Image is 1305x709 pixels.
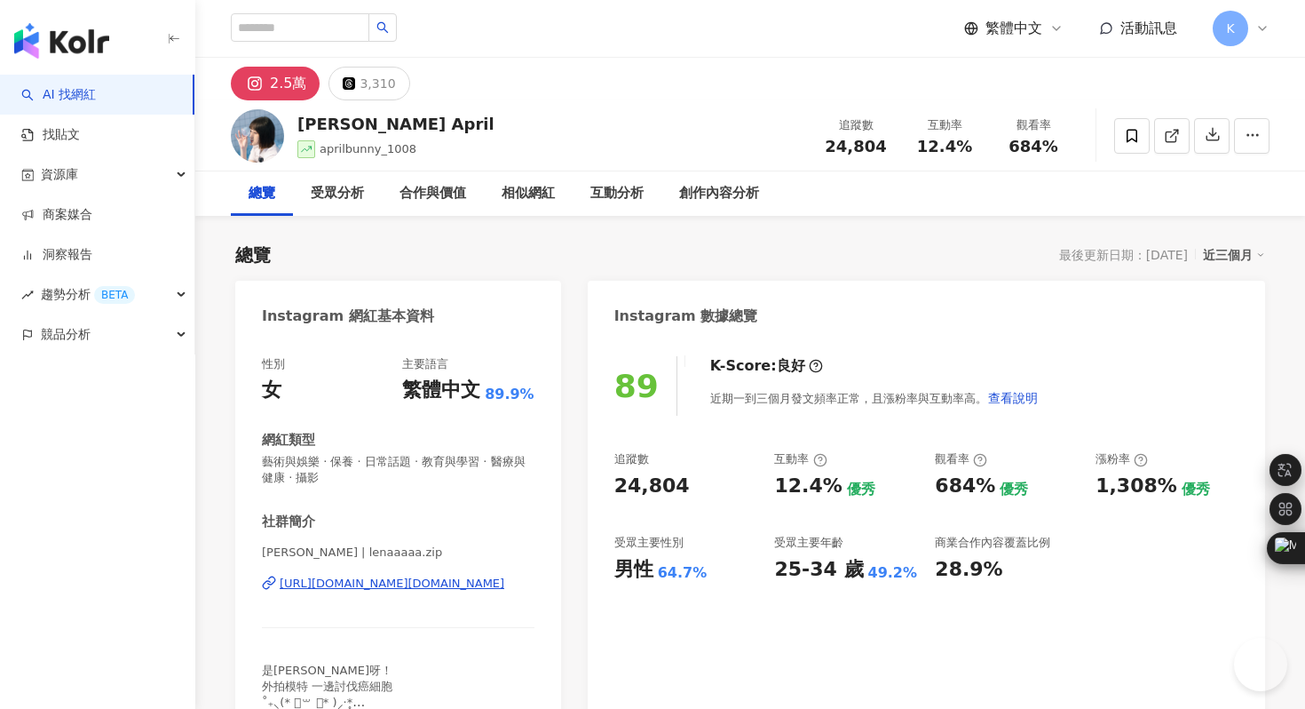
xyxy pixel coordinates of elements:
[311,183,364,204] div: 受眾分析
[614,368,659,404] div: 89
[399,183,466,204] div: 合作與價值
[590,183,644,204] div: 互動分析
[1000,116,1067,134] div: 觀看率
[614,556,653,584] div: 男性
[262,576,534,592] a: [URL][DOMAIN_NAME][DOMAIN_NAME]
[825,137,886,155] span: 24,804
[235,243,271,267] div: 總覽
[614,307,758,326] div: Instagram 數據總覽
[14,23,109,59] img: logo
[868,563,918,583] div: 49.2%
[1120,20,1177,36] span: 活動訊息
[231,109,284,163] img: KOL Avatar
[1059,248,1188,262] div: 最後更新日期：[DATE]
[774,473,842,500] div: 12.4%
[21,126,80,144] a: 找貼文
[231,67,320,100] button: 2.5萬
[614,451,649,467] div: 追蹤數
[21,246,92,264] a: 洞察報告
[94,286,135,304] div: BETA
[614,473,690,500] div: 24,804
[774,451,826,467] div: 互動率
[485,385,534,404] span: 89.9%
[614,535,684,551] div: 受眾主要性別
[911,116,978,134] div: 互動率
[249,183,275,204] div: 總覽
[774,535,843,551] div: 受眾主要年齡
[847,480,875,499] div: 優秀
[935,473,995,500] div: 684%
[402,377,480,404] div: 繁體中文
[658,563,708,583] div: 64.7%
[935,556,1002,584] div: 28.9%
[1000,480,1028,499] div: 優秀
[402,356,448,372] div: 主要語言
[376,21,389,34] span: search
[262,513,315,531] div: 社群簡介
[270,71,306,96] div: 2.5萬
[1234,638,1287,691] iframe: Help Scout Beacon - Open
[777,356,805,376] div: 良好
[21,206,92,224] a: 商案媒合
[1203,243,1265,267] div: 近三個月
[985,19,1042,38] span: 繁體中文
[262,356,285,372] div: 性別
[774,556,863,584] div: 25-34 歲
[822,116,890,134] div: 追蹤數
[262,545,534,561] span: [PERSON_NAME] | lenaaaaa.zip
[935,451,987,467] div: 觀看率
[262,377,281,404] div: 女
[1182,480,1210,499] div: 優秀
[710,356,823,376] div: K-Score :
[1226,19,1234,38] span: K
[297,113,494,135] div: [PERSON_NAME] April
[1008,138,1058,155] span: 684%
[262,431,315,450] div: 網紅類型
[935,535,1050,551] div: 商業合作內容覆蓋比例
[987,380,1039,416] button: 查看說明
[1095,451,1148,467] div: 漲粉率
[1095,473,1177,500] div: 1,308%
[679,183,759,204] div: 創作內容分析
[21,86,96,104] a: searchAI 找網紅
[320,142,416,155] span: aprilbunny_1008
[360,71,395,96] div: 3,310
[262,307,434,326] div: Instagram 網紅基本資料
[262,454,534,486] span: 藝術與娛樂 · 保養 · 日常話題 · 教育與學習 · 醫療與健康 · 攝影
[280,576,504,592] div: [URL][DOMAIN_NAME][DOMAIN_NAME]
[917,138,972,155] span: 12.4%
[41,275,135,315] span: 趨勢分析
[41,315,91,354] span: 競品分析
[988,391,1038,405] span: 查看說明
[502,183,555,204] div: 相似網紅
[710,380,1039,416] div: 近期一到三個月發文頻率正常，且漲粉率與互動率高。
[21,289,34,301] span: rise
[41,155,78,195] span: 資源庫
[328,67,409,100] button: 3,310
